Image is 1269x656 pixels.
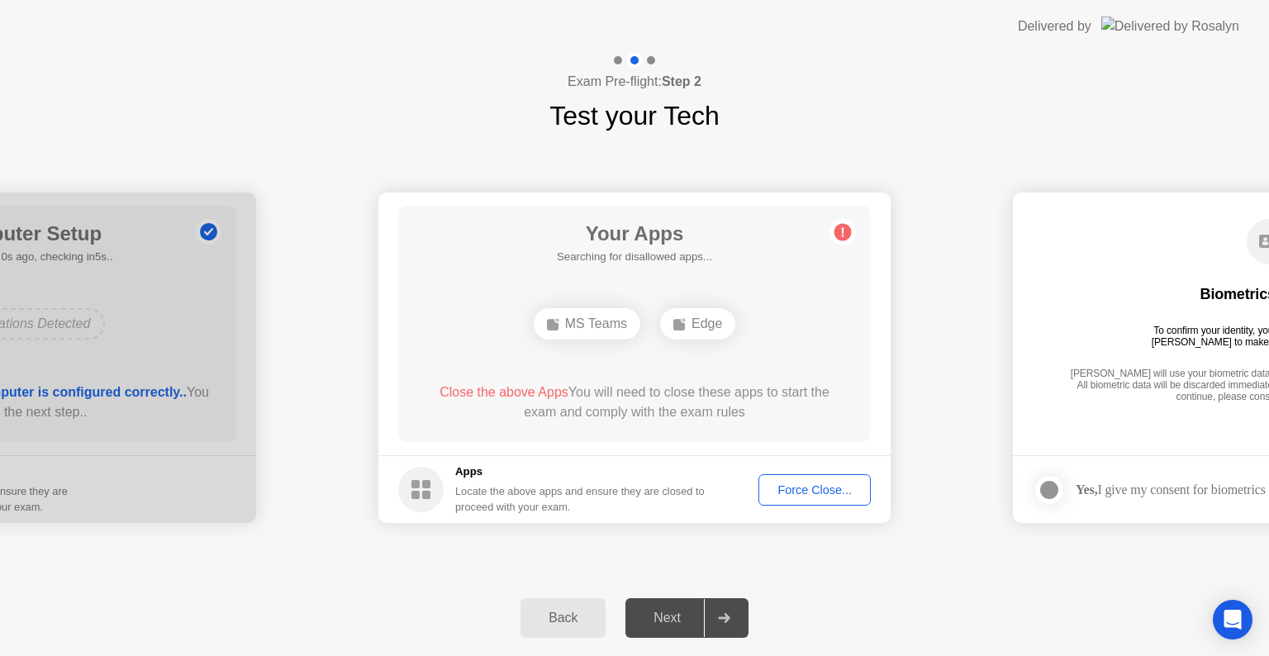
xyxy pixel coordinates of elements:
[549,96,720,135] h1: Test your Tech
[1018,17,1091,36] div: Delivered by
[525,611,601,625] div: Back
[455,463,706,480] h5: Apps
[660,308,735,340] div: Edge
[758,474,871,506] button: Force Close...
[625,598,749,638] button: Next
[630,611,704,625] div: Next
[557,219,712,249] h1: Your Apps
[1101,17,1239,36] img: Delivered by Rosalyn
[764,483,865,497] div: Force Close...
[662,74,701,88] b: Step 2
[557,249,712,265] h5: Searching for disallowed apps...
[440,385,568,399] span: Close the above Apps
[1213,600,1252,639] div: Open Intercom Messenger
[1076,482,1097,497] strong: Yes,
[568,72,701,92] h4: Exam Pre-flight:
[455,483,706,515] div: Locate the above apps and ensure they are closed to proceed with your exam.
[422,383,848,422] div: You will need to close these apps to start the exam and comply with the exam rules
[534,308,640,340] div: MS Teams
[520,598,606,638] button: Back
